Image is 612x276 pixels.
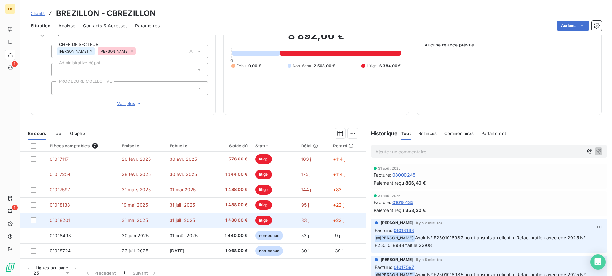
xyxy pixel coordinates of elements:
input: Ajouter une valeur [136,48,141,54]
span: Facture : [375,227,392,234]
span: 31 août 2025 [170,233,198,238]
span: 31 juil. 2025 [170,202,195,208]
span: 01018493 [50,233,71,238]
span: +83 j [333,187,344,192]
div: Open Intercom Messenger [590,254,606,270]
span: En cours [28,131,46,136]
span: 23 juil. 2025 [122,248,149,253]
span: -9 j [333,233,340,238]
span: 30 j [301,248,310,253]
span: 183 j [301,156,311,162]
div: Délai [301,143,325,148]
span: 0,00 € [248,63,261,69]
span: Non-échu [293,63,311,69]
div: Émise le [122,143,162,148]
span: 31 mai 2025 [170,187,196,192]
span: +22 j [333,202,344,208]
span: Litige [367,63,377,69]
span: 31 mai 2025 [122,217,148,223]
span: 0 [230,58,233,63]
span: Tout [401,131,411,136]
span: 6 384,00 € [379,63,401,69]
button: Actions [557,21,589,31]
span: 30 juin 2025 [122,233,149,238]
span: [PERSON_NAME] [381,257,413,263]
div: FB [5,4,15,14]
span: Contacts & Adresses [83,23,127,29]
span: il y a 5 minutes [416,258,442,262]
span: 95 j [301,202,309,208]
h6: Historique [366,130,398,137]
span: Paiement reçu [374,207,404,214]
span: 2 508,00 € [314,63,335,69]
span: non-échue [255,231,283,240]
span: Facture : [374,199,391,206]
span: [PERSON_NAME] [59,49,88,53]
span: 576,00 € [216,156,247,162]
span: 1 344,00 € [216,171,247,178]
span: +114 j [333,172,345,177]
span: 01018724 [50,248,71,253]
span: 28 févr. 2025 [122,172,151,177]
span: 30 avr. 2025 [170,172,197,177]
h3: BREZILLON - CBREZILLON [56,8,156,19]
span: Aucune relance prévue [425,42,594,48]
span: Commentaires [444,131,474,136]
span: 7 [92,143,98,149]
div: Solde dû [216,143,247,148]
span: Paiement reçu [374,180,404,186]
div: Statut [255,143,294,148]
span: 31 août 2025 [378,194,401,198]
span: 19 mai 2025 [122,202,148,208]
span: 1 440,00 € [216,232,247,239]
span: -39 j [333,248,343,253]
span: 20 févr. 2025 [122,156,151,162]
span: 1 068,00 € [216,248,247,254]
span: 31 juil. 2025 [170,217,195,223]
span: 01018435 [392,199,413,206]
span: Propriétés Client [51,31,208,39]
span: [DATE] [170,248,185,253]
span: litige [255,154,272,164]
span: +22 j [333,217,344,223]
span: non-échue [255,246,283,256]
span: litige [255,185,272,195]
span: litige [255,170,272,179]
span: litige [255,200,272,210]
span: +114 j [333,156,345,162]
span: Avoir N° F2501018987 non transmis au client + Refacturation avec cde 2025 N° F2501018988 fait le ... [375,235,587,248]
div: Pièces comptables [50,143,114,149]
span: Facture : [375,264,392,271]
span: Relances [419,131,437,136]
span: Analyse [58,23,75,29]
div: Échue le [170,143,208,148]
span: 01017254 [50,172,70,177]
span: 31 mars 2025 [122,187,151,192]
span: 01017597 [394,264,414,271]
span: Échu [237,63,246,69]
span: 144 j [301,187,311,192]
span: Voir plus [117,100,142,107]
span: @ [PERSON_NAME] [375,235,415,242]
span: 83 j [301,217,310,223]
span: 01018138 [394,227,414,234]
input: Ajouter une valeur [57,85,62,91]
a: Clients [31,10,45,17]
span: 01017597 [50,187,70,192]
span: 53 j [301,233,309,238]
span: Portail client [481,131,506,136]
span: Paramètres [135,23,160,29]
span: 866,40 € [405,180,426,186]
span: 1 [12,205,18,210]
span: Tout [54,131,62,136]
span: il y a 2 minutes [416,221,442,225]
span: 31 août 2025 [378,166,401,170]
h2: 8 892,00 € [231,29,401,48]
span: 01018138 [50,202,70,208]
span: litige [255,216,272,225]
button: Voir plus [51,100,208,107]
span: 1 488,00 € [216,202,247,208]
span: 175 j [301,172,311,177]
span: Graphe [70,131,85,136]
span: 01017117 [50,156,69,162]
